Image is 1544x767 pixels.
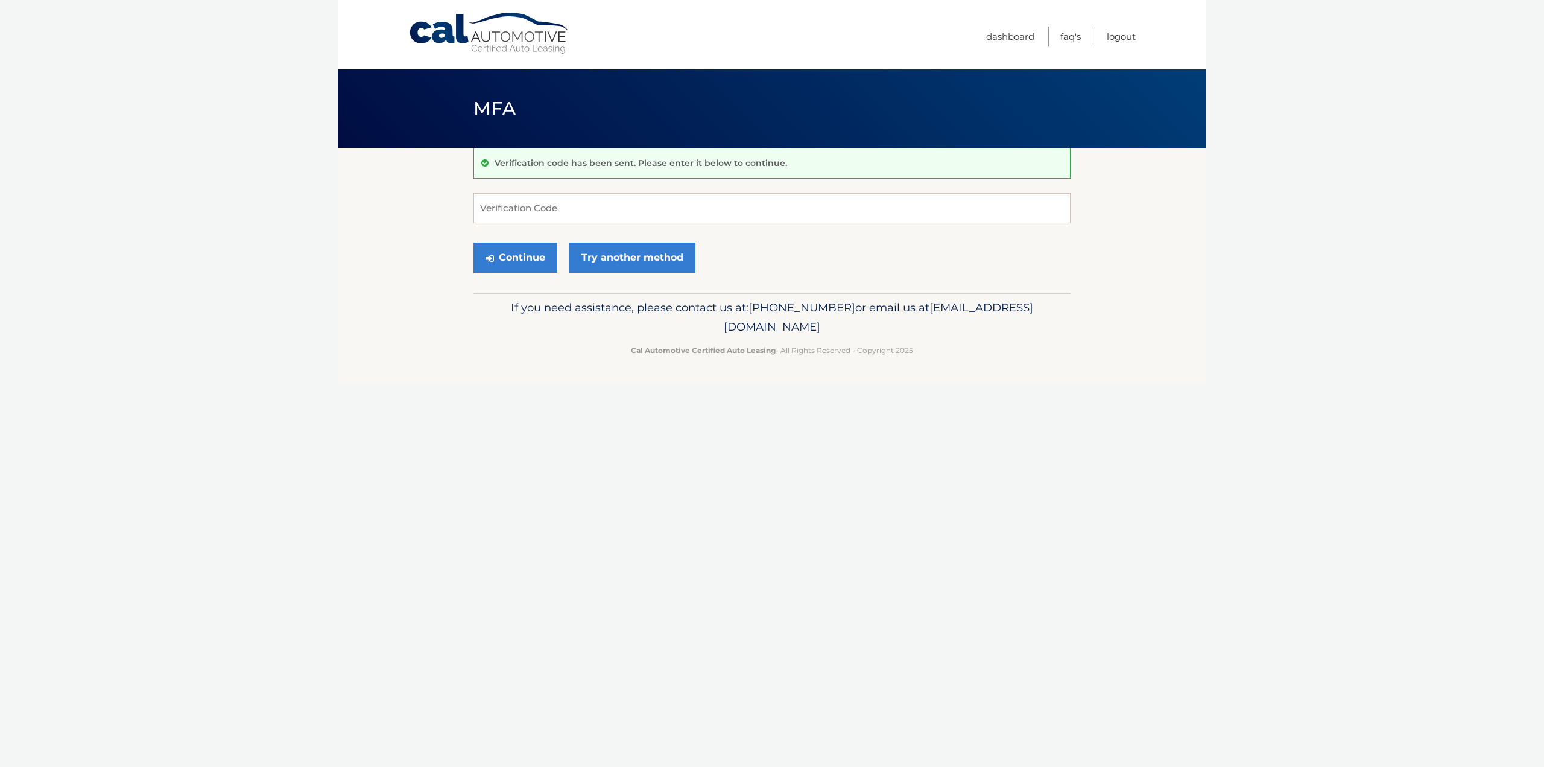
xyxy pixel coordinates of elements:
p: If you need assistance, please contact us at: or email us at [481,298,1063,337]
a: Cal Automotive [408,12,571,55]
a: FAQ's [1060,27,1081,46]
a: Logout [1107,27,1136,46]
span: MFA [473,97,516,119]
p: - All Rights Reserved - Copyright 2025 [481,344,1063,357]
a: Dashboard [986,27,1034,46]
button: Continue [473,243,557,273]
p: Verification code has been sent. Please enter it below to continue. [495,158,787,168]
a: Try another method [569,243,695,273]
input: Verification Code [473,193,1071,223]
span: [PHONE_NUMBER] [748,301,855,314]
span: [EMAIL_ADDRESS][DOMAIN_NAME] [724,301,1033,334]
strong: Cal Automotive Certified Auto Leasing [631,346,776,355]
